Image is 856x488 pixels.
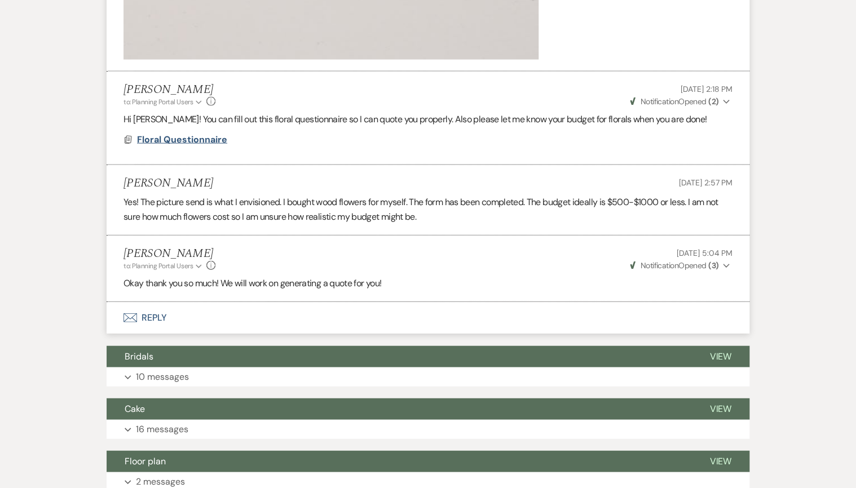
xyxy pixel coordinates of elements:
[125,403,145,415] span: Cake
[123,176,213,190] h5: [PERSON_NAME]
[709,351,731,362] span: View
[677,248,733,258] span: [DATE] 5:04 PM
[107,302,749,334] button: Reply
[107,451,691,472] button: Floor plan
[123,261,204,271] button: to: Planning Portal Users
[708,96,718,107] strong: ( 2 )
[123,112,733,127] p: Hi [PERSON_NAME]! You can fill out this floral questionnaire so I can quote you properly. Also pl...
[709,455,731,467] span: View
[679,178,733,188] span: [DATE] 2:57 PM
[630,260,718,270] span: Opened
[123,195,733,224] p: Yes! The picture send is what I envisioned. I bought wood flowers for myself. The form has been c...
[107,420,749,439] button: 16 messages
[125,351,153,362] span: Bridals
[123,276,733,291] p: Okay thank you so much! We will work on generating a quote for you!
[640,260,678,270] span: Notification
[123,97,204,107] button: to: Planning Portal Users
[709,403,731,415] span: View
[107,346,691,367] button: Bridals
[107,398,691,420] button: Cake
[628,260,733,272] button: NotificationOpened (3)
[125,455,166,467] span: Floor plan
[708,260,718,270] strong: ( 3 )
[630,96,718,107] span: Opened
[123,83,215,97] h5: [PERSON_NAME]
[136,422,188,437] p: 16 messages
[123,261,193,270] span: to: Planning Portal Users
[628,96,733,108] button: NotificationOpened (2)
[691,398,749,420] button: View
[640,96,678,107] span: Notification
[137,133,230,147] button: Floral Questionnaire
[136,370,189,384] p: 10 messages
[137,134,227,145] span: Floral Questionnaire
[691,451,749,472] button: View
[691,346,749,367] button: View
[681,84,733,94] span: [DATE] 2:18 PM
[107,367,749,387] button: 10 messages
[123,247,215,261] h5: [PERSON_NAME]
[123,97,193,107] span: to: Planning Portal Users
